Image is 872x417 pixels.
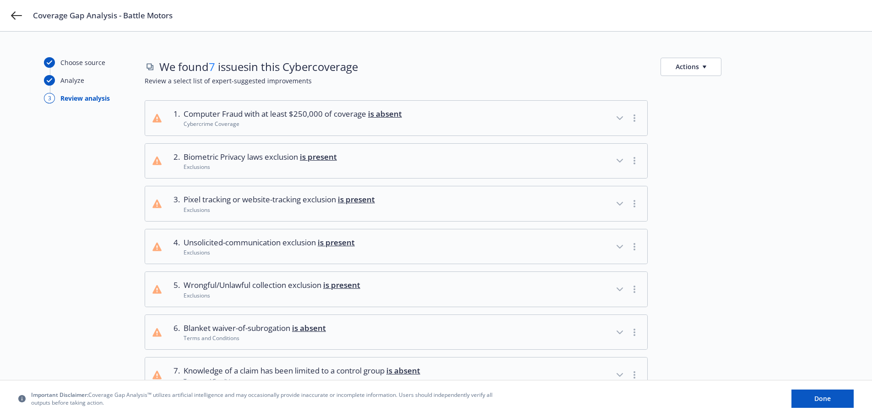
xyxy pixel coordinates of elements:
span: Done [814,394,831,403]
span: is present [300,152,337,162]
button: 1.Computer Fraud with at least $250,000 of coverage is absentCybercrime Coverage [145,101,647,135]
div: Exclusions [184,292,360,299]
span: is present [323,280,360,290]
div: 2 . [169,151,180,171]
div: Exclusions [184,249,355,256]
span: Pixel tracking or website-tracking exclusion [184,194,375,206]
button: Actions [661,58,721,76]
button: Actions [661,57,721,76]
span: We found issues in this Cyber coverage [159,59,358,75]
span: is present [318,237,355,248]
div: 7 . [169,365,180,385]
span: is absent [368,108,402,119]
div: Review analysis [60,93,110,103]
span: Wrongful/Unlawful collection exclusion [184,279,360,291]
button: 3.Pixel tracking or website-tracking exclusion is presentExclusions [145,186,647,221]
span: Important Disclaimer: [31,391,88,399]
button: 7.Knowledge of a claim has been limited to a control group is absentTerms and Conditions [145,357,647,392]
div: 5 . [169,279,180,299]
button: 5.Wrongful/Unlawful collection exclusion is presentExclusions [145,272,647,307]
span: 7 [209,59,215,74]
div: Exclusions [184,163,337,171]
div: Exclusions [184,206,375,214]
button: Done [791,390,854,408]
button: 6.Blanket waiver-of-subrogation is absentTerms and Conditions [145,315,647,350]
span: Unsolicited-communication exclusion [184,237,355,249]
div: 3 [44,93,55,103]
button: 2.Biometric Privacy laws exclusion is presentExclusions [145,144,647,179]
div: 3 . [169,194,180,214]
div: Choose source [60,58,105,67]
span: Review a select list of expert-suggested improvements [145,76,828,86]
span: Computer Fraud with at least $250,000 of coverage [184,108,402,120]
span: Blanket waiver-of-subrogation [184,322,326,334]
div: Analyze [60,76,84,85]
span: Coverage Gap Analysis - Battle Motors [33,10,173,21]
div: 1 . [169,108,180,128]
span: Coverage Gap Analysis™ utilizes artificial intelligence and may occasionally provide inaccurate o... [31,391,498,406]
div: Terms and Conditions [184,334,326,342]
div: Terms and Conditions [184,377,420,385]
div: 4 . [169,237,180,257]
div: 6 . [169,322,180,342]
button: 4.Unsolicited-communication exclusion is presentExclusions [145,229,647,264]
div: Cybercrime Coverage [184,120,402,128]
span: Biometric Privacy laws exclusion [184,151,337,163]
span: is absent [386,365,420,376]
span: is present [338,194,375,205]
span: Knowledge of a claim has been limited to a control group [184,365,420,377]
span: is absent [292,323,326,333]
